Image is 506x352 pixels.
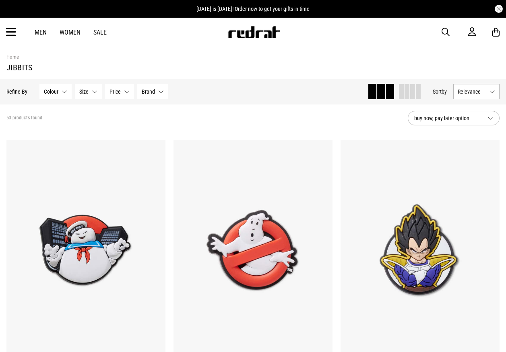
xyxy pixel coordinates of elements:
a: Women [60,29,81,36]
img: Redrat logo [227,26,281,38]
span: Colour [44,88,58,95]
p: Refine By [6,88,27,95]
button: Price [105,84,134,99]
button: Relevance [453,84,500,99]
a: Men [35,29,47,36]
span: buy now, pay later option [414,113,481,123]
span: Size [79,88,89,95]
span: Price [109,88,121,95]
a: Sale [93,29,107,36]
h1: jibbits [6,63,500,72]
span: by [442,88,447,95]
span: 53 products found [6,115,42,121]
a: Home [6,54,19,60]
button: Sortby [433,87,447,96]
button: Size [75,84,102,99]
span: Relevance [458,88,486,95]
button: Brand [137,84,168,99]
button: Colour [39,84,72,99]
span: Brand [142,88,155,95]
span: [DATE] is [DATE]! Order now to get your gifts in time [196,6,310,12]
button: buy now, pay later option [408,111,500,125]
